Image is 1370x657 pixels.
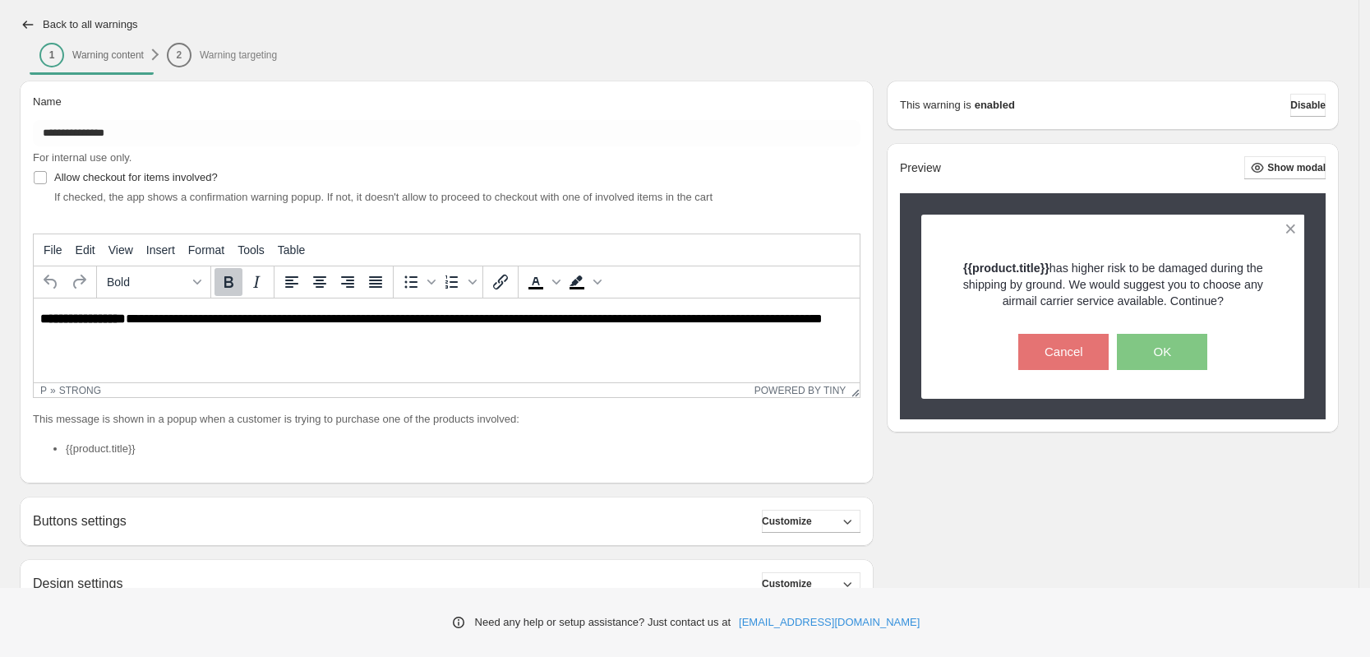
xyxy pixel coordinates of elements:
[963,261,1049,275] strong: {{product.title}}
[65,268,93,296] button: Redo
[44,243,62,257] span: File
[739,614,920,631] a: [EMAIL_ADDRESS][DOMAIN_NAME]
[754,385,846,396] a: Powered by Tiny
[306,268,334,296] button: Align center
[846,383,860,397] div: Resize
[214,268,242,296] button: Bold
[438,268,479,296] div: Numbered list
[522,268,563,296] div: Text color
[900,161,941,175] h2: Preview
[33,95,62,108] span: Name
[188,243,224,257] span: Format
[59,385,101,396] div: strong
[762,515,812,528] span: Customize
[487,268,514,296] button: Insert/edit link
[37,268,65,296] button: Undo
[33,576,122,591] h2: Design settings
[1018,334,1109,370] button: Cancel
[762,577,812,590] span: Customize
[66,441,860,457] li: {{product.title}}
[33,151,131,164] span: For internal use only.
[1267,161,1326,174] span: Show modal
[107,275,187,289] span: Bold
[33,411,860,428] p: This message is shown in a popup when a customer is trying to purchase one of the products involved:
[762,572,860,595] button: Customize
[397,268,438,296] div: Bullet list
[33,513,127,529] h2: Buttons settings
[362,268,390,296] button: Justify
[40,385,47,396] div: p
[50,385,56,396] div: »
[1290,94,1326,117] button: Disable
[34,298,860,382] iframe: Rich Text Area
[900,97,971,113] p: This warning is
[1290,99,1326,112] span: Disable
[563,268,604,296] div: Background color
[238,243,265,257] span: Tools
[146,243,175,257] span: Insert
[762,510,860,533] button: Customize
[108,243,133,257] span: View
[278,268,306,296] button: Align left
[334,268,362,296] button: Align right
[1117,334,1207,370] button: OK
[278,243,305,257] span: Table
[100,268,207,296] button: Formats
[54,191,713,203] span: If checked, the app shows a confirmation warning popup. If not, it doesn't allow to proceed to ch...
[76,243,95,257] span: Edit
[43,18,138,31] h2: Back to all warnings
[950,260,1276,309] p: has higher risk to be damaged during the shipping by ground. We would suggest you to choose any a...
[242,268,270,296] button: Italic
[975,97,1015,113] strong: enabled
[1244,156,1326,179] button: Show modal
[54,171,218,183] span: Allow checkout for items involved?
